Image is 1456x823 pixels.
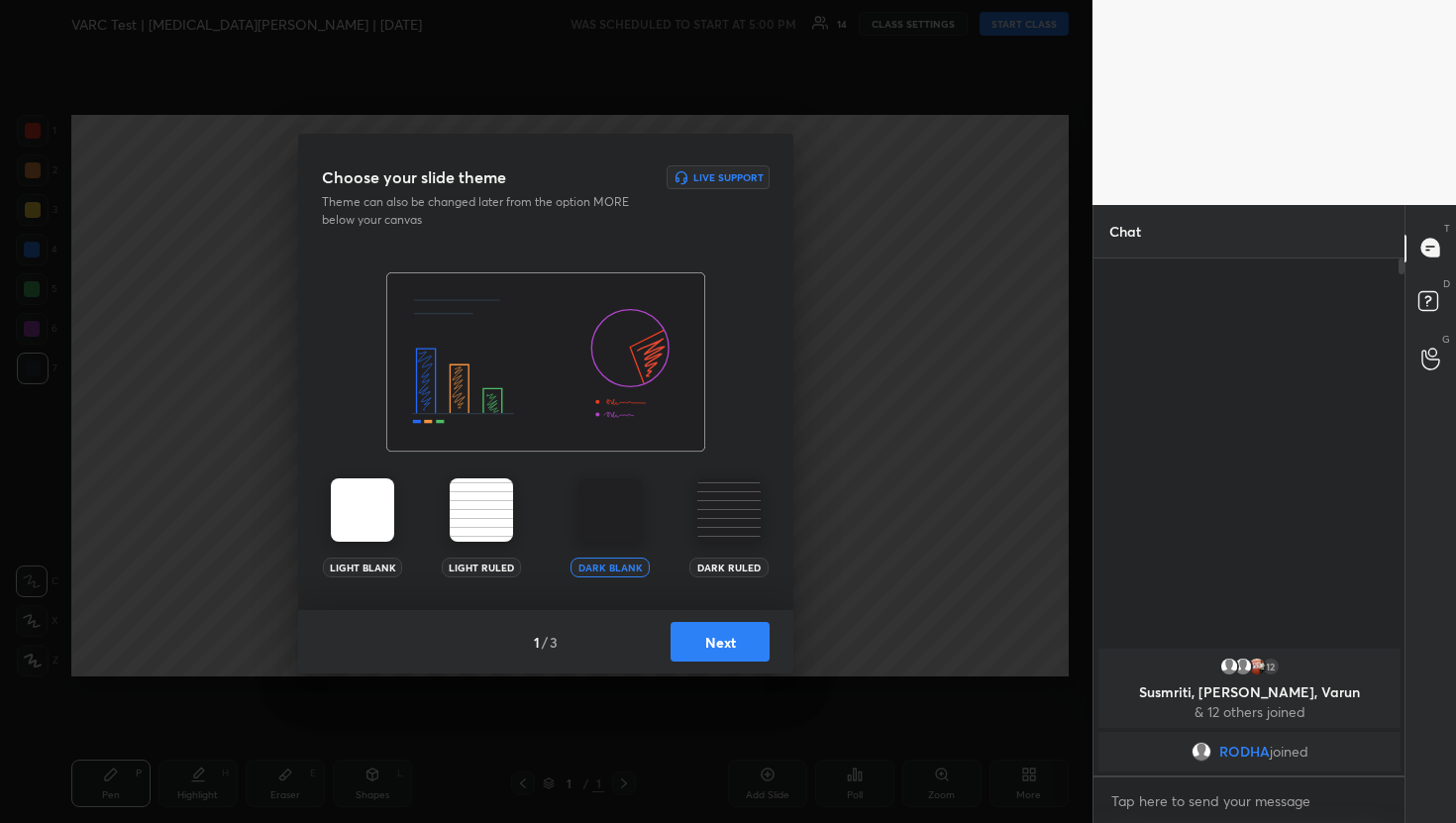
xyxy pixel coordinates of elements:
[689,558,769,577] div: Dark Ruled
[1232,657,1252,676] img: default.png
[1093,645,1405,775] div: grid
[1442,332,1450,347] p: G
[1191,742,1210,762] img: default.png
[1110,684,1389,700] p: Susmriti, [PERSON_NAME], Varun
[323,558,402,577] div: Light Blank
[331,478,394,542] img: lightTheme.5bb83c5b.svg
[578,478,642,542] img: darkTheme.aa1caeba.svg
[1110,704,1389,720] p: & 12 others joined
[1093,205,1157,257] p: Chat
[1218,744,1269,760] span: RODHA
[1218,657,1238,676] img: default.png
[386,272,705,453] img: darkThemeBanner.f801bae7.svg
[1260,657,1280,676] div: 12
[450,478,513,542] img: lightRuledTheme.002cd57a.svg
[1269,744,1307,760] span: joined
[697,478,761,542] img: darkRuledTheme.359fb5fd.svg
[550,632,558,653] h4: 3
[542,632,548,653] h4: /
[1444,221,1450,236] p: T
[1443,276,1450,291] p: D
[534,632,540,653] h4: 1
[322,165,506,189] h3: Choose your slide theme
[322,193,643,229] p: Theme can also be changed later from the option MORE below your canvas
[671,622,770,662] button: Next
[442,558,521,577] div: Light Ruled
[571,558,650,577] div: Dark Blank
[693,172,764,182] h6: Live Support
[1246,657,1266,676] img: thumbnail.jpg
